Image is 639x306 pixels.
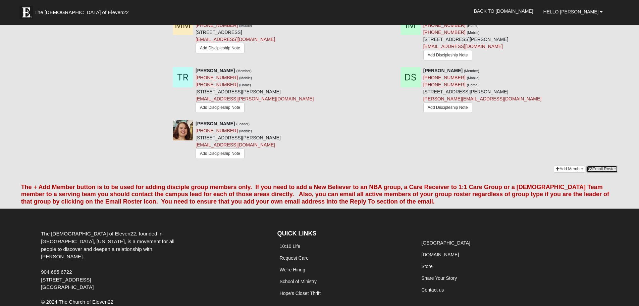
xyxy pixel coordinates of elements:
[239,76,252,80] small: (Mobile)
[196,23,238,28] a: [PHONE_NUMBER]
[423,96,541,101] a: [PERSON_NAME][EMAIL_ADDRESS][DOMAIN_NAME]
[16,2,150,19] a: The [DEMOGRAPHIC_DATA] of Eleven22
[196,15,275,55] div: [STREET_ADDRESS]
[421,287,444,293] a: Contact us
[280,244,301,249] a: 10:10 Life
[280,291,321,296] a: Hope's Closet Thrift
[423,68,463,73] strong: [PERSON_NAME]
[543,9,599,14] span: Hello [PERSON_NAME]
[280,279,317,284] a: School of Ministry
[35,9,129,16] span: The [DEMOGRAPHIC_DATA] of Eleven22
[239,83,251,87] small: (Home)
[280,255,309,261] a: Request Care
[196,120,281,161] div: [STREET_ADDRESS][PERSON_NAME]
[196,82,238,87] a: [PHONE_NUMBER]
[554,166,585,173] a: Add Member
[423,30,466,35] a: [PHONE_NUMBER]
[467,83,479,87] small: (Home)
[464,69,479,73] small: (Member)
[196,128,238,133] a: [PHONE_NUMBER]
[239,129,252,133] small: (Mobile)
[421,240,470,246] a: [GEOGRAPHIC_DATA]
[41,284,94,290] span: [GEOGRAPHIC_DATA]
[196,142,275,147] a: [EMAIL_ADDRESS][DOMAIN_NAME]
[421,275,457,281] a: Share Your Story
[423,75,466,80] a: [PHONE_NUMBER]
[36,230,194,291] div: The [DEMOGRAPHIC_DATA] of Eleven22, founded in [GEOGRAPHIC_DATA], [US_STATE], is a movement for a...
[423,15,509,62] div: [STREET_ADDRESS][PERSON_NAME]
[423,102,472,113] a: Add Discipleship Note
[236,69,252,73] small: (Member)
[196,43,245,53] a: Add Discipleship Note
[423,23,466,28] a: [PHONE_NUMBER]
[586,166,618,173] a: Email Roster
[21,184,609,205] font: The + Add Member button is to be used for adding disciple group members only. If you need to add ...
[196,102,245,113] a: Add Discipleship Note
[469,3,538,19] a: Back to [DOMAIN_NAME]
[19,6,33,19] img: Eleven22 logo
[423,50,472,60] a: Add Discipleship Note
[196,121,235,126] strong: [PERSON_NAME]
[467,24,479,28] small: (Home)
[196,96,314,101] a: [EMAIL_ADDRESS][PERSON_NAME][DOMAIN_NAME]
[421,264,432,269] a: Store
[423,82,466,87] a: [PHONE_NUMBER]
[277,230,409,237] h4: QUICK LINKS
[196,67,314,115] div: [STREET_ADDRESS][PERSON_NAME]
[423,44,503,49] a: [EMAIL_ADDRESS][DOMAIN_NAME]
[421,252,459,257] a: [DOMAIN_NAME]
[196,75,238,80] a: [PHONE_NUMBER]
[467,31,480,35] small: (Mobile)
[467,76,480,80] small: (Mobile)
[423,67,541,115] div: [STREET_ADDRESS][PERSON_NAME]
[236,122,250,126] small: (Leader)
[196,148,245,159] a: Add Discipleship Note
[196,68,235,73] strong: [PERSON_NAME]
[538,3,608,20] a: Hello [PERSON_NAME]
[196,37,275,42] a: [EMAIL_ADDRESS][DOMAIN_NAME]
[280,267,305,272] a: We're Hiring
[239,24,252,28] small: (Mobile)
